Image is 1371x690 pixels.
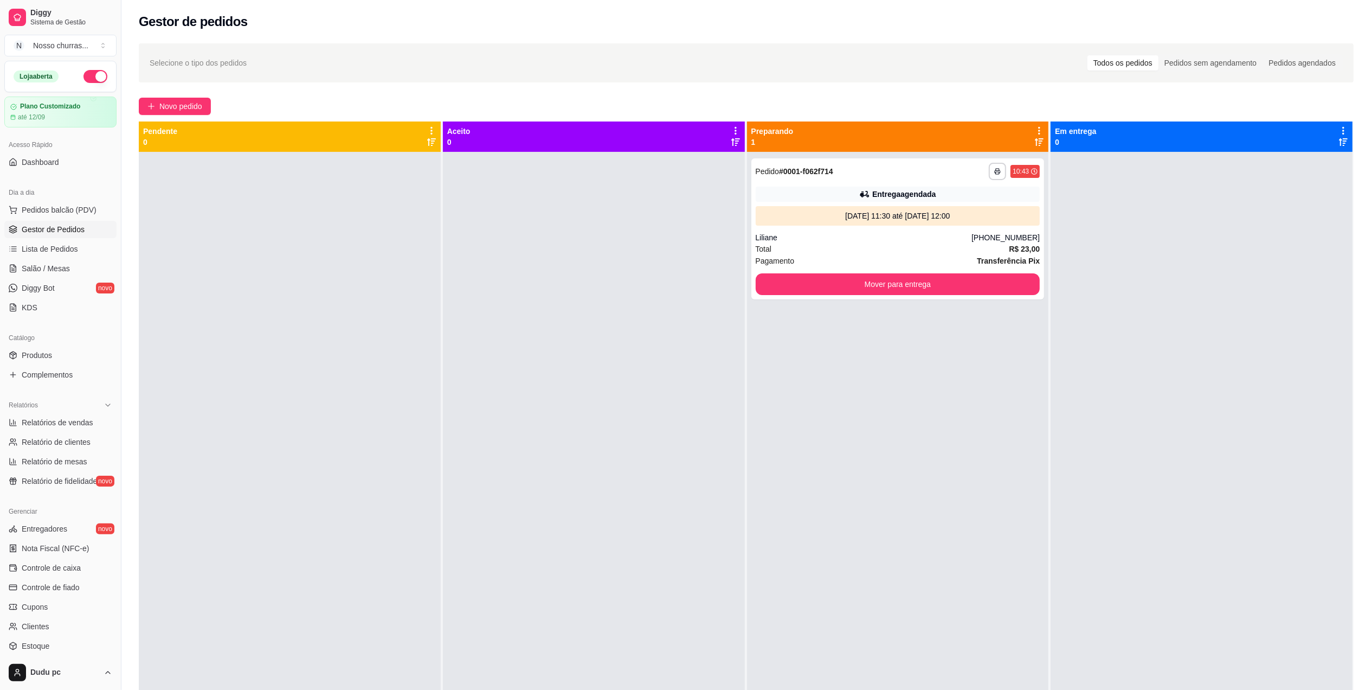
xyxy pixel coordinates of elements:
[1263,55,1342,71] div: Pedidos agendados
[22,437,91,448] span: Relatório de clientes
[971,232,1040,243] div: [PHONE_NUMBER]
[22,283,55,293] span: Diggy Bot
[22,456,87,467] span: Relatório de mesas
[4,520,117,538] a: Entregadoresnovo
[4,221,117,238] a: Gestor de Pedidos
[4,472,117,490] a: Relatório de fidelidadenovo
[756,232,972,243] div: Liliane
[4,97,117,127] a: Plano Customizadoaté 12/09
[4,618,117,635] a: Clientes
[4,35,117,56] button: Select a team
[4,598,117,616] a: Cupons
[22,417,93,428] span: Relatórios de vendas
[4,240,117,258] a: Lista de Pedidos
[33,40,88,51] div: Nosso churras ...
[22,350,52,361] span: Produtos
[22,263,70,274] span: Salão / Mesas
[22,369,73,380] span: Complementos
[22,621,49,632] span: Clientes
[4,559,117,577] a: Controle de caixa
[20,103,80,111] article: Plano Customizado
[447,137,471,148] p: 0
[22,244,78,254] span: Lista de Pedidos
[4,329,117,347] div: Catálogo
[22,157,59,168] span: Dashboard
[1055,137,1096,148] p: 0
[143,137,177,148] p: 0
[22,205,96,215] span: Pedidos balcão (PDV)
[4,154,117,171] a: Dashboard
[9,401,38,410] span: Relatórios
[14,40,24,51] span: N
[30,18,112,27] span: Sistema de Gestão
[30,668,99,678] span: Dudu pc
[751,137,794,148] p: 1
[159,100,202,112] span: Novo pedido
[1055,126,1096,137] p: Em entrega
[1013,167,1029,176] div: 10:43
[22,543,89,554] span: Nota Fiscal (NFC-e)
[4,433,117,451] a: Relatório de clientes
[760,210,1036,221] div: [DATE] 11:30 até [DATE] 12:00
[83,70,107,83] button: Alterar Status
[18,113,45,122] article: até 12/09
[4,540,117,557] a: Nota Fiscal (NFC-e)
[1087,55,1158,71] div: Todos os pedidos
[4,503,117,520] div: Gerenciar
[22,523,67,534] span: Entregadores
[4,347,117,364] a: Produtos
[14,71,59,82] div: Loja aberta
[779,167,833,176] strong: # 0001-f062f714
[756,255,795,267] span: Pagamento
[4,136,117,154] div: Acesso Rápido
[4,184,117,201] div: Dia a dia
[1009,245,1040,253] strong: R$ 23,00
[4,453,117,470] a: Relatório de mesas
[4,279,117,297] a: Diggy Botnovo
[977,257,1040,265] strong: Transferência Pix
[22,563,81,573] span: Controle de caixa
[4,579,117,596] a: Controle de fiado
[22,302,37,313] span: KDS
[22,602,48,612] span: Cupons
[4,4,117,30] a: DiggySistema de Gestão
[30,8,112,18] span: Diggy
[139,13,248,30] h2: Gestor de pedidos
[22,224,85,235] span: Gestor de Pedidos
[4,414,117,431] a: Relatórios de vendas
[4,299,117,316] a: KDS
[447,126,471,137] p: Aceito
[4,260,117,277] a: Salão / Mesas
[4,637,117,655] a: Estoque
[143,126,177,137] p: Pendente
[4,366,117,384] a: Complementos
[22,476,97,487] span: Relatório de fidelidade
[4,660,117,686] button: Dudu pc
[139,98,211,115] button: Novo pedido
[756,167,780,176] span: Pedido
[22,641,49,651] span: Estoque
[22,582,80,593] span: Controle de fiado
[1158,55,1263,71] div: Pedidos sem agendamento
[4,201,117,219] button: Pedidos balcão (PDV)
[756,243,772,255] span: Total
[150,57,247,69] span: Selecione o tipo dos pedidos
[872,189,936,200] div: Entrega agendada
[147,103,155,110] span: plus
[751,126,794,137] p: Preparando
[756,273,1040,295] button: Mover para entrega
